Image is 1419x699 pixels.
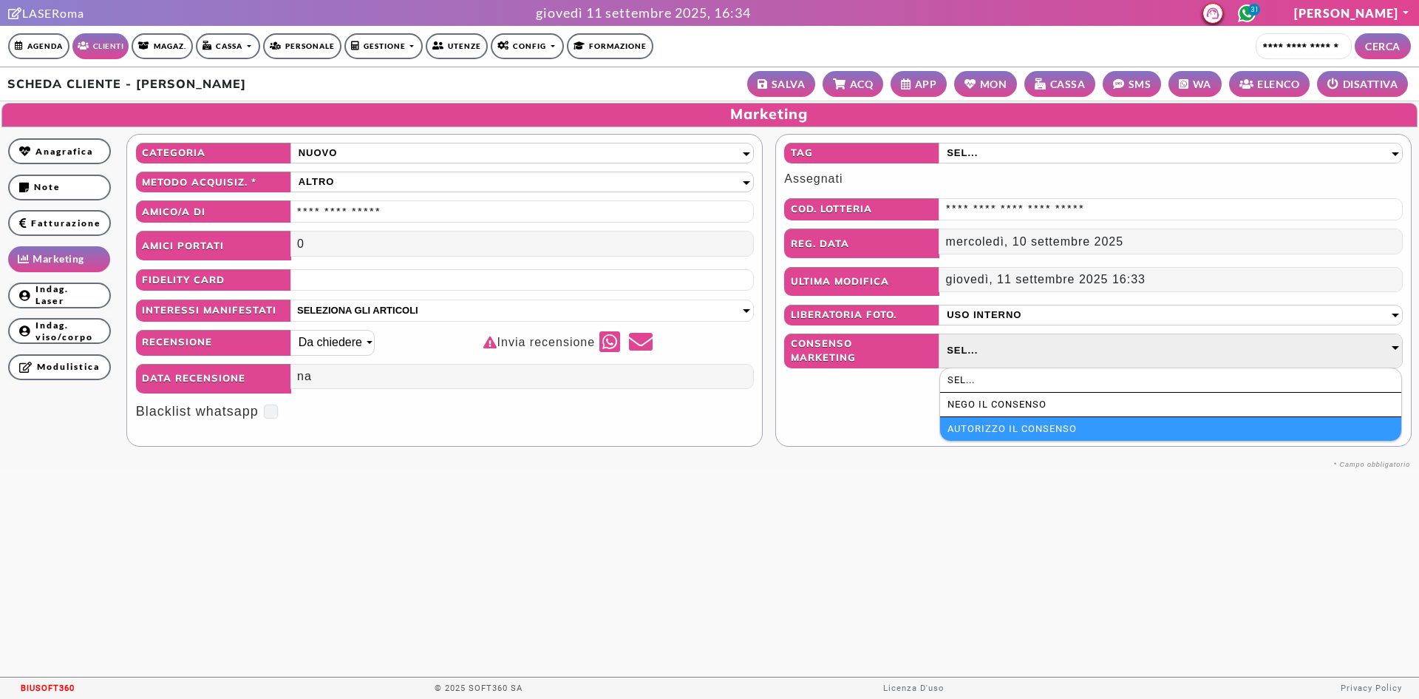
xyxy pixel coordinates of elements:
[1294,6,1410,20] a: [PERSON_NAME]
[1257,76,1299,92] small: ELENCO
[784,198,939,220] span: COD. LOTTERIA
[784,143,939,163] span: TAG
[939,229,1402,254] label: mercoledì, 10 settembre 2025
[132,33,193,59] a: Magaz.
[491,33,563,59] a: Config
[1334,461,1411,468] span: * Campo obbligatorio
[1050,76,1086,92] small: CASSA
[940,368,1401,393] li: Sel...
[196,33,259,59] a: Cassa
[1341,683,1402,693] a: Privacy Policy
[8,354,111,380] a: Modulistica
[784,229,939,258] span: REG. DATA
[980,76,1007,92] small: MON
[426,33,488,59] a: Utenze
[136,300,291,322] span: Interessi manifestati
[8,33,69,59] a: Agenda
[940,417,1401,441] li: AUTORIZZO IL CONSENSO
[8,283,111,308] a: Indag.Laser
[290,364,754,389] label: na
[1317,71,1408,97] button: DISATTIVA
[947,342,978,359] span: Sel...
[299,174,335,190] span: Altro
[1229,71,1310,97] a: ELENCO
[772,76,806,92] small: SALVA
[784,172,1402,186] h3: Assegnati
[136,172,291,192] span: METODO ACQUISIZ. *
[784,267,939,297] span: ULTIMA MODIFICA
[8,138,111,164] a: Anagrafica
[567,33,653,59] a: Formazione
[72,33,129,59] a: Clienti
[290,300,754,322] button: SELEZIONA GLI ARTICOLI
[629,330,653,354] a: Invia recensione tramite <b>Email</b>
[1129,76,1151,92] small: SMS
[136,269,291,291] span: FIDELITY CARD
[536,3,751,23] div: giovedì 11 settembre 2025, 16:34
[850,76,874,92] small: ACQ
[784,305,939,325] span: LIBERATORIA FOTO.
[344,33,423,59] a: Gestione
[136,402,259,422] label: Blacklist whatsapp
[1256,33,1352,59] input: Cerca cliente...
[784,334,939,368] span: CONSENSO MARKETING
[7,76,246,91] b: SCHEDA CLIENTE - [PERSON_NAME]
[8,6,84,20] a: Clicca per andare alla pagina di firmaLASERoma
[263,33,341,59] a: Personale
[136,330,291,356] span: RECENSIONE
[136,143,291,163] span: CATEGORIA
[290,231,754,256] label: 0
[483,337,497,348] i: Invia recensione
[291,334,375,351] button: Da chiedere
[8,7,22,19] i: Clicca per andare alla pagina di firma
[1343,76,1398,92] small: DISATTIVA
[940,393,1401,417] li: NEGO IL CONSENSO
[823,71,883,97] a: ACQ
[1193,76,1211,92] small: WA
[8,246,111,272] li: Marketing
[947,145,978,161] span: SEL...
[1,103,1418,448] div: Marketing
[939,267,1402,292] label: giovedì, 11 settembre 2025 16:33
[1248,4,1260,16] span: 31
[1355,33,1411,59] button: CERCA
[299,145,338,161] span: Nuovo
[2,105,1417,123] h3: Marketing
[382,330,754,356] div: Invia recensione
[136,231,291,260] span: AMICI PORTATI
[1024,71,1095,97] a: CASSA
[747,71,815,97] button: SALVA
[291,336,362,348] div: Da chiedere
[599,330,621,354] a: Invia recensione tramite <b>Whatsapp</b>
[136,364,291,394] span: DATA RECENSIONE
[1103,71,1161,97] button: SMS
[891,71,947,97] a: APP
[947,307,1021,323] span: USO INTERNO
[1168,71,1222,97] button: WA
[136,200,291,223] span: AMICO/A DI
[915,76,937,92] small: APP
[8,246,110,272] a: Marketing
[8,175,111,200] a: Note
[883,683,944,693] a: Licenza D'uso
[8,210,111,236] a: Fatturazione
[8,318,111,344] a: Indag.viso/corpo
[954,71,1017,97] a: MON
